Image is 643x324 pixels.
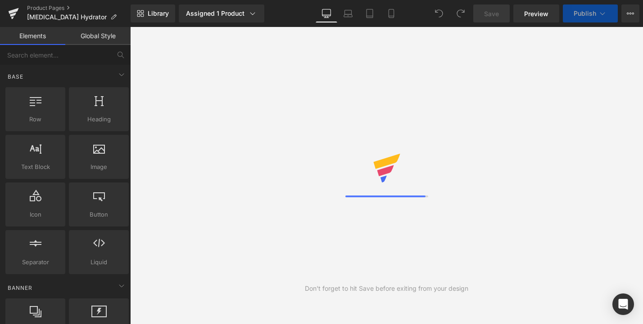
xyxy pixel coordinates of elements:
[430,4,448,22] button: Undo
[563,4,618,22] button: Publish
[65,27,131,45] a: Global Style
[359,4,380,22] a: Tablet
[513,4,559,22] a: Preview
[337,4,359,22] a: Laptop
[186,9,257,18] div: Assigned 1 Product
[305,284,468,293] div: Don't forget to hit Save before exiting from your design
[621,4,639,22] button: More
[72,210,126,219] span: Button
[27,4,131,12] a: Product Pages
[612,293,634,315] div: Open Intercom Messenger
[574,10,596,17] span: Publish
[72,115,126,124] span: Heading
[316,4,337,22] a: Desktop
[7,72,24,81] span: Base
[72,257,126,267] span: Liquid
[380,4,402,22] a: Mobile
[452,4,470,22] button: Redo
[484,9,499,18] span: Save
[27,13,107,21] span: [MEDICAL_DATA] Hydrator
[8,210,63,219] span: Icon
[131,4,175,22] a: New Library
[8,115,63,124] span: Row
[8,162,63,172] span: Text Block
[148,9,169,18] span: Library
[524,9,548,18] span: Preview
[72,162,126,172] span: Image
[7,284,33,292] span: Banner
[8,257,63,267] span: Separator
